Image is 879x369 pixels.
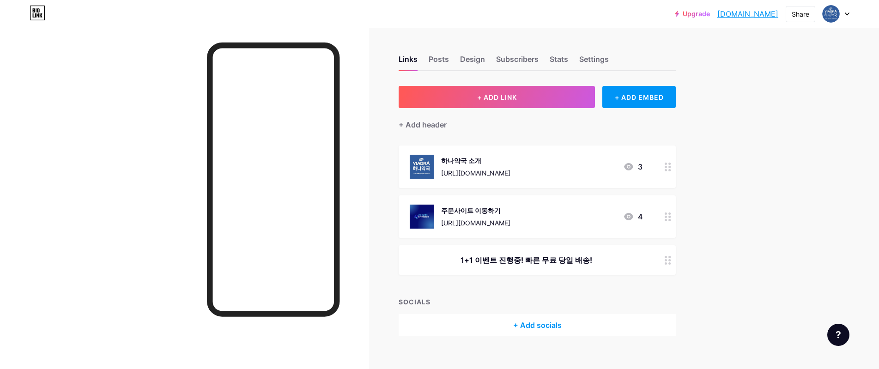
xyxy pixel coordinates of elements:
img: 하나약국 소개 [410,155,434,179]
a: Upgrade [675,10,710,18]
div: SOCIALS [399,297,676,307]
div: Links [399,54,418,70]
div: Stats [550,54,568,70]
div: Subscribers [496,54,539,70]
div: 1+1 이벤트 진행중! 빠른 무료 당일 배송! [410,254,643,266]
div: Settings [579,54,609,70]
button: + ADD LINK [399,86,595,108]
div: Design [460,54,485,70]
div: 3 [623,161,643,172]
div: 하나약국 소개 [441,156,510,165]
div: [URL][DOMAIN_NAME] [441,218,510,228]
div: Posts [429,54,449,70]
a: [DOMAIN_NAME] [717,8,778,19]
div: + Add socials [399,314,676,336]
div: 주문사이트 이동하기 [441,206,510,215]
div: + Add header [399,119,447,130]
div: [URL][DOMAIN_NAME] [441,168,510,178]
span: + ADD LINK [477,93,517,101]
div: + ADD EMBED [602,86,676,108]
img: Kathrynfy Scottkfmx [822,5,840,23]
div: 4 [623,211,643,222]
div: Share [792,9,809,19]
img: 주문사이트 이동하기 [410,205,434,229]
